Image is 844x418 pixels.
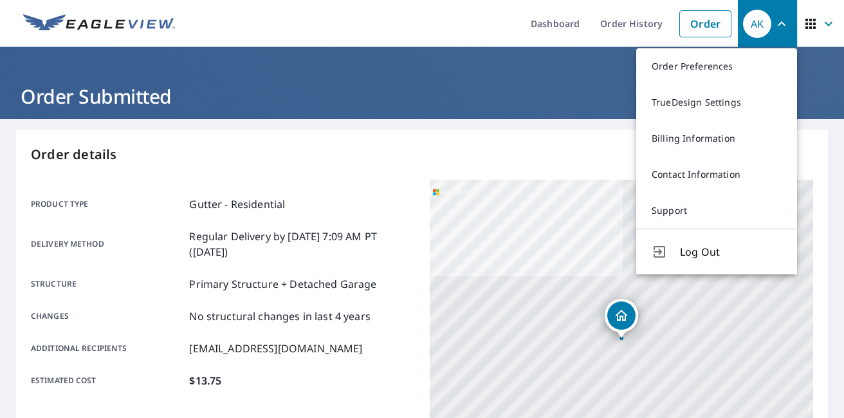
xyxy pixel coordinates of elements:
p: Gutter - Residential [189,196,285,212]
p: Delivery method [31,229,184,260]
a: Contact Information [636,157,797,193]
a: Billing Information [636,120,797,157]
a: Support [636,193,797,229]
p: Additional recipients [31,341,184,356]
p: [EMAIL_ADDRESS][DOMAIN_NAME] [189,341,362,356]
a: Order [679,10,731,37]
p: Structure [31,276,184,292]
h1: Order Submitted [15,83,829,109]
p: Primary Structure + Detached Garage [189,276,376,292]
a: TrueDesign Settings [636,84,797,120]
p: Regular Delivery by [DATE] 7:09 AM PT ([DATE]) [189,229,414,260]
p: Changes [31,309,184,324]
a: Order Preferences [636,48,797,84]
p: Product type [31,196,184,212]
p: Order details [31,145,813,164]
div: Dropped pin, building 1, Residential property, 1122 Royal Aberdeen Way Orlando, FL 32828 [605,299,638,339]
span: Log Out [680,244,782,260]
button: Log Out [636,229,797,274]
p: $13.75 [189,373,221,388]
img: EV Logo [23,14,175,33]
p: Estimated cost [31,373,184,388]
div: AK [743,10,771,38]
p: No structural changes in last 4 years [189,309,371,324]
